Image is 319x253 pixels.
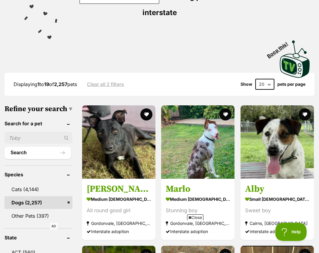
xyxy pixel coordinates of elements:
[5,183,72,196] a: Cats (4,144)
[82,105,155,179] img: Kellie - Kelpie Dog
[280,35,310,79] a: Boop this!
[87,183,151,195] h3: [PERSON_NAME]
[5,147,71,159] button: Search
[37,81,40,87] strong: 1
[87,219,151,227] strong: Gordonvale, [GEOGRAPHIC_DATA]
[87,82,124,87] a: Clear all 2 filters
[161,179,234,240] a: Marlo medium [DEMOGRAPHIC_DATA] Dog Stunning boy Gordonvale, [GEOGRAPHIC_DATA] Interstate adoption
[187,214,203,220] span: Close
[166,219,230,227] strong: Gordonvale, [GEOGRAPHIC_DATA]
[5,210,72,222] a: Other Pets (397)
[245,195,309,203] strong: small [DEMOGRAPHIC_DATA] Dog
[275,223,307,241] iframe: Help Scout Beacon - Open
[50,223,270,250] iframe: Advertisement
[5,132,72,144] input: Toby
[266,37,294,59] span: Boop this!
[299,108,311,120] button: favourite
[82,179,155,240] a: [PERSON_NAME] medium [DEMOGRAPHIC_DATA] Dog All round good girl Gordonvale, [GEOGRAPHIC_DATA] Int...
[245,227,309,235] div: Interstate adoption
[280,40,310,78] img: PetRescue TV logo
[245,183,309,195] h3: Alby
[245,219,309,227] strong: Cairns, [GEOGRAPHIC_DATA]
[140,108,152,120] button: favourite
[241,179,314,240] a: Alby small [DEMOGRAPHIC_DATA] Dog Sweet boy Cairns, [GEOGRAPHIC_DATA] Interstate adoption
[166,183,230,195] h3: Marlo
[5,105,72,113] h3: Refine your search
[245,207,309,215] div: Sweet boy
[277,82,305,87] label: pets per page
[5,172,72,177] header: Species
[241,105,314,179] img: Alby - Jack Russell Terrier Dog
[161,105,234,179] img: Marlo - Australian Koolie Dog
[54,81,67,87] strong: 2,257
[5,235,72,240] header: State
[220,108,232,120] button: favourite
[166,195,230,203] strong: medium [DEMOGRAPHIC_DATA] Dog
[14,81,77,87] span: Displaying to of pets
[87,207,151,215] div: All round good girl
[166,207,230,215] div: Stunning boy
[44,81,49,87] strong: 19
[87,195,151,203] strong: medium [DEMOGRAPHIC_DATA] Dog
[5,196,72,209] a: Dogs (2,257)
[5,121,72,126] header: Search for a pet
[241,82,252,87] span: Show
[50,223,58,230] span: AD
